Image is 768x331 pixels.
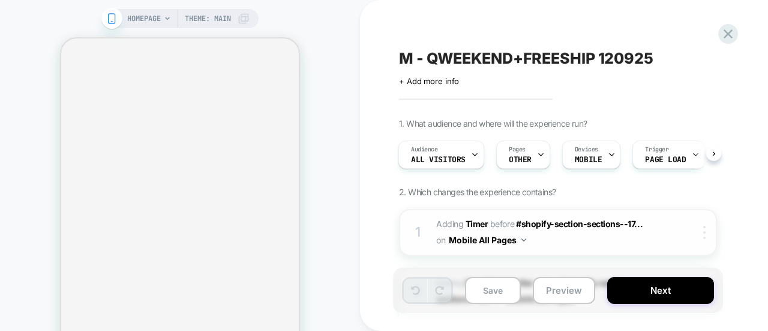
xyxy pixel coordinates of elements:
button: Next [607,277,714,304]
span: Theme: MAIN [185,9,231,28]
span: HOMEPAGE [127,9,161,28]
span: Audience [411,145,438,154]
span: M - QWEEKEND+FREESHIP 120925 [399,49,653,67]
span: BEFORE [490,219,514,229]
span: + Add more info [399,76,459,86]
span: Trigger [645,145,668,154]
div: 1 [412,220,424,244]
img: down arrow [521,238,526,241]
span: MOBILE [575,156,602,164]
span: All Visitors [411,156,466,164]
b: Timer [466,219,488,229]
img: crossed eye [682,228,692,238]
span: Devices [575,145,598,154]
span: Page Load [645,156,686,164]
span: Adding [436,219,488,229]
span: on [436,232,445,247]
span: #shopify-section-sections--17... [516,219,643,229]
span: 2. Which changes the experience contains? [399,187,556,197]
span: Pages [509,145,526,154]
button: Mobile All Pages [449,231,526,249]
span: OTHER [509,156,532,164]
span: 1. What audience and where will the experience run? [399,118,587,129]
button: Preview [533,277,595,304]
button: Save [465,277,521,304]
img: close [703,226,706,239]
